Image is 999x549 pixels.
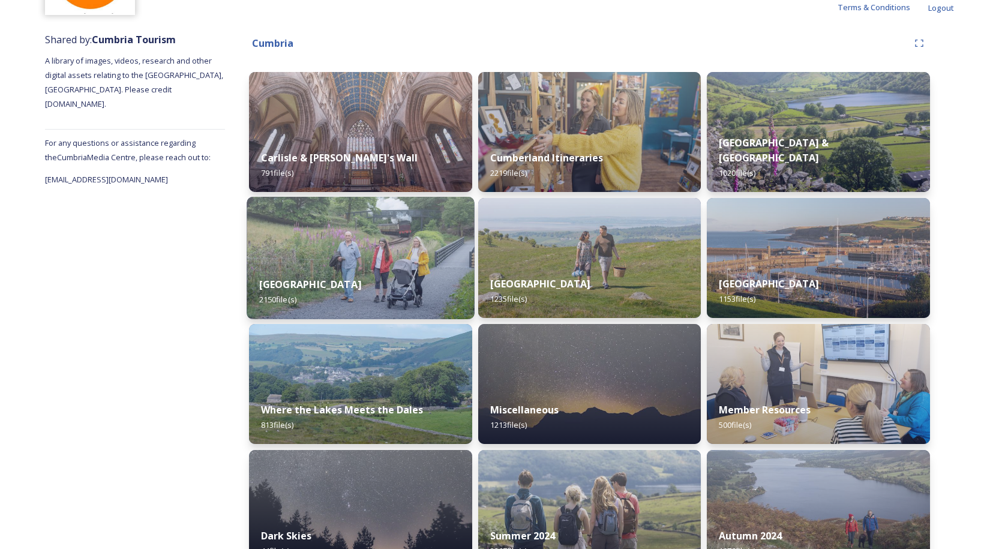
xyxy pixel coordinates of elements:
[490,167,527,178] span: 2219 file(s)
[707,72,930,192] img: Hartsop-222.jpg
[490,293,527,304] span: 1235 file(s)
[45,174,168,185] span: [EMAIL_ADDRESS][DOMAIN_NAME]
[719,167,755,178] span: 1020 file(s)
[261,403,423,416] strong: Where the Lakes Meets the Dales
[45,137,211,163] span: For any questions or assistance regarding the Cumbria Media Centre, please reach out to:
[490,419,527,430] span: 1213 file(s)
[490,529,555,542] strong: Summer 2024
[719,277,819,290] strong: [GEOGRAPHIC_DATA]
[92,33,176,46] strong: Cumbria Tourism
[490,277,590,290] strong: [GEOGRAPHIC_DATA]
[261,529,311,542] strong: Dark Skies
[707,324,930,444] img: 29343d7f-989b-46ee-a888-b1a2ee1c48eb.jpg
[261,167,293,178] span: 791 file(s)
[490,403,559,416] strong: Miscellaneous
[707,198,930,318] img: Whitehaven-283.jpg
[719,136,829,164] strong: [GEOGRAPHIC_DATA] & [GEOGRAPHIC_DATA]
[719,529,782,542] strong: Autumn 2024
[249,72,472,192] img: Carlisle-couple-176.jpg
[478,198,701,318] img: Grange-over-sands-rail-250.jpg
[719,293,755,304] span: 1153 file(s)
[261,419,293,430] span: 813 file(s)
[45,55,225,109] span: A library of images, videos, research and other digital assets relating to the [GEOGRAPHIC_DATA],...
[252,37,293,50] strong: Cumbria
[259,294,296,305] span: 2150 file(s)
[719,403,811,416] strong: Member Resources
[838,2,910,13] span: Terms & Conditions
[249,324,472,444] img: Attract%2520and%2520Disperse%2520%28274%2520of%25201364%29.jpg
[478,324,701,444] img: Blea%2520Tarn%2520Star-Lapse%2520Loop.jpg
[478,72,701,192] img: 8ef860cd-d990-4a0f-92be-bf1f23904a73.jpg
[247,197,474,319] img: PM204584.jpg
[261,151,418,164] strong: Carlisle & [PERSON_NAME]'s Wall
[719,419,751,430] span: 500 file(s)
[490,151,603,164] strong: Cumberland Itineraries
[928,2,954,13] span: Logout
[259,278,361,291] strong: [GEOGRAPHIC_DATA]
[45,33,176,46] span: Shared by:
